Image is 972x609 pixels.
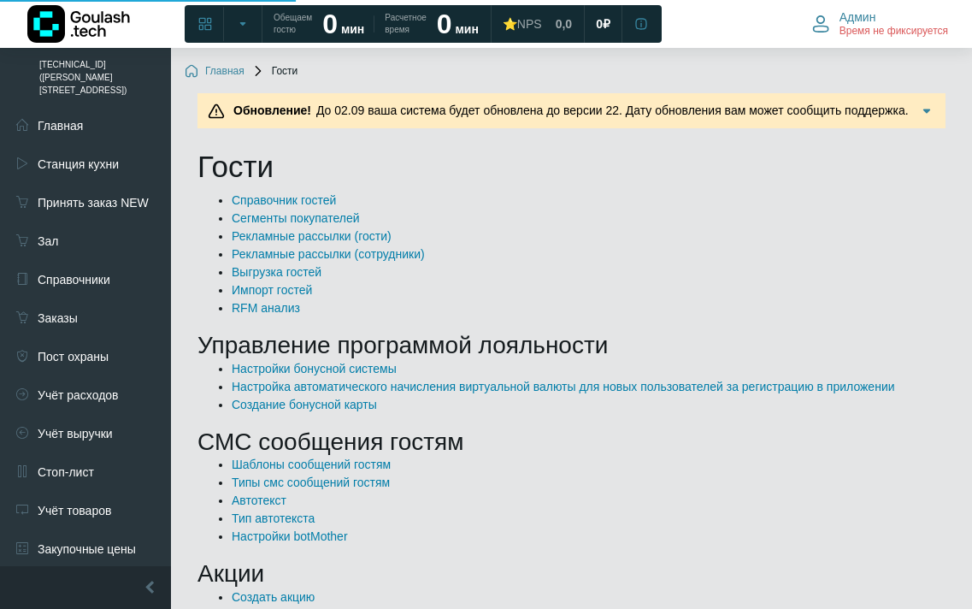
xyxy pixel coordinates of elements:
span: Обещаем гостю [274,12,312,36]
span: Расчетное время [385,12,426,36]
span: мин [341,22,364,36]
a: 0 ₽ [586,9,621,39]
img: Предупреждение [208,103,225,120]
a: Автотекст [232,494,286,507]
h2: Управление программой лояльности [197,331,945,360]
a: Создать акцию [232,590,315,604]
img: Подробнее [918,103,935,120]
a: Настройки botMother [232,529,348,543]
a: Справочник гостей [232,193,336,207]
span: До 02.09 ваша система будет обновлена до версии 22. Дату обновления вам может сообщить поддержка.... [228,103,909,135]
a: Настройки бонусной системы [232,362,397,375]
button: Админ Время не фиксируется [802,6,958,42]
a: Рекламные рассылки (гости) [232,229,392,243]
a: Типы смс сообщений гостям [232,476,390,489]
span: 0 [596,16,603,32]
a: ⭐NPS 0,0 [492,9,582,39]
a: Обещаем гостю 0 мин Расчетное время 0 мин [263,9,489,39]
span: 0,0 [556,16,572,32]
a: Рекламные рассылки (сотрудники) [232,247,425,261]
span: мин [455,22,478,36]
strong: 0 [437,9,452,39]
a: Выгрузка гостей [232,265,321,279]
a: Настройка автоматического начисления виртуальной валюты для новых пользователей за регистрацию в ... [232,380,895,393]
h2: СМС сообщения гостям [197,428,945,457]
div: ⭐ [503,16,542,32]
b: Обновление! [233,103,311,117]
span: ₽ [603,16,610,32]
a: Сегменты покупателей [232,211,360,225]
span: Время не фиксируется [839,25,948,38]
a: Импорт гостей [232,283,312,297]
h1: Гости [197,149,945,185]
h2: Акции [197,559,945,588]
img: Логотип компании Goulash.tech [27,5,130,43]
a: Создание бонусной карты [232,398,377,411]
a: RFM анализ [232,301,300,315]
a: Главная [185,65,244,79]
strong: 0 [322,9,338,39]
a: Тип автотекста [232,511,315,525]
span: Админ [839,9,876,25]
span: Гости [251,65,298,79]
span: NPS [517,17,542,31]
a: Шаблоны сообщений гостям [232,458,391,471]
